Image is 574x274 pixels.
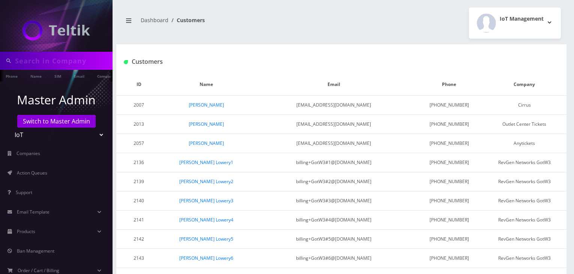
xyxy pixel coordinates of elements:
[416,74,482,96] th: Phone
[116,230,161,249] td: 2142
[482,172,566,191] td: RevGen Networks GotW3
[482,191,566,211] td: RevGen Networks GotW3
[416,191,482,211] td: [PHONE_NUMBER]
[469,8,561,39] button: IoT Management
[251,115,416,134] td: [EMAIL_ADDRESS][DOMAIN_NAME]
[482,249,566,268] td: RevGen Networks GotW3
[116,153,161,172] td: 2136
[251,172,416,191] td: billing+GotW3# 2@[DOMAIN_NAME]
[251,134,416,153] td: [EMAIL_ADDRESS][DOMAIN_NAME]
[124,58,485,65] h1: Customers
[416,153,482,172] td: [PHONE_NUMBER]
[18,267,59,274] span: Order / Cart / Billing
[189,140,224,146] a: [PERSON_NAME]
[179,197,233,204] a: [PERSON_NAME] Lowery3
[482,230,566,249] td: RevGen Networks GotW3
[251,96,416,115] td: [EMAIL_ADDRESS][DOMAIN_NAME]
[51,70,65,81] a: SIM
[251,230,416,249] td: billing+GotW3# 5@[DOMAIN_NAME]
[416,211,482,230] td: [PHONE_NUMBER]
[416,172,482,191] td: [PHONE_NUMBER]
[161,74,251,96] th: Name
[251,211,416,230] td: billing+GotW3# 4@[DOMAIN_NAME]
[116,74,161,96] th: ID
[27,70,45,81] a: Name
[251,153,416,172] td: billing+GotW3# 1@[DOMAIN_NAME]
[17,150,40,157] span: Companies
[179,178,233,185] a: [PERSON_NAME] Lowery2
[93,70,119,81] a: Company
[251,74,416,96] th: Email
[416,96,482,115] td: [PHONE_NUMBER]
[251,191,416,211] td: billing+GotW3# 3@[DOMAIN_NAME]
[251,249,416,268] td: billing+GotW3# 6@[DOMAIN_NAME]
[116,115,161,134] td: 2013
[116,96,161,115] td: 2007
[168,16,205,24] li: Customers
[16,189,32,196] span: Support
[189,121,224,127] a: [PERSON_NAME]
[2,70,21,81] a: Phone
[17,170,47,176] span: Action Queues
[179,217,233,223] a: [PERSON_NAME] Lowery4
[500,16,544,22] h2: IoT Management
[179,255,233,261] a: [PERSON_NAME] Lowery6
[416,115,482,134] td: [PHONE_NUMBER]
[116,211,161,230] td: 2141
[116,172,161,191] td: 2139
[416,230,482,249] td: [PHONE_NUMBER]
[116,191,161,211] td: 2140
[17,248,54,254] span: Ban Management
[189,102,224,108] a: [PERSON_NAME]
[141,17,168,24] a: Dashboard
[482,74,566,96] th: Company
[179,159,233,166] a: [PERSON_NAME] Lowery1
[17,209,50,215] span: Email Template
[17,228,35,235] span: Products
[15,54,111,68] input: Search in Company
[482,134,566,153] td: Anytickets
[17,115,96,128] a: Switch to Master Admin
[482,211,566,230] td: RevGen Networks GotW3
[416,249,482,268] td: [PHONE_NUMBER]
[416,134,482,153] td: [PHONE_NUMBER]
[179,236,233,242] a: [PERSON_NAME] Lowery5
[116,249,161,268] td: 2143
[70,70,88,81] a: Email
[116,134,161,153] td: 2057
[482,153,566,172] td: RevGen Networks GotW3
[482,115,566,134] td: Outlet Center Tickets
[482,96,566,115] td: Cirrus
[122,12,336,34] nav: breadcrumb
[23,20,90,41] img: IoT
